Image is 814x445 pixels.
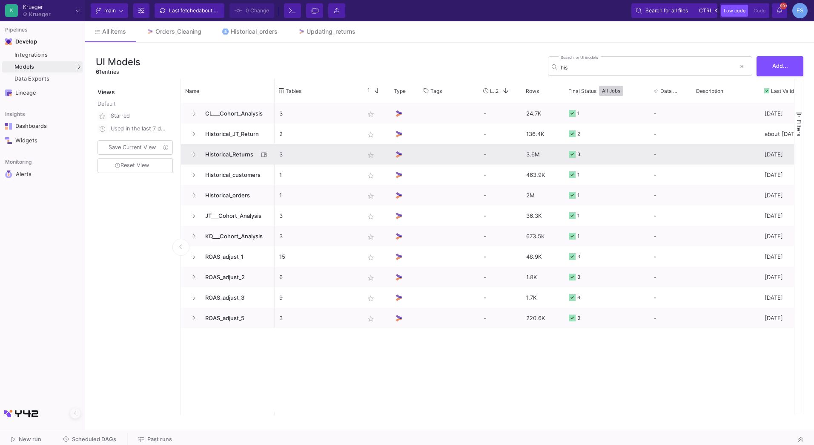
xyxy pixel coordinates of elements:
[394,88,406,94] span: Type
[724,8,745,14] span: Low code
[2,134,83,147] a: Navigation iconWidgets
[577,165,579,185] div: 1
[654,206,687,225] div: -
[231,28,278,35] div: Historical_orders
[522,124,564,144] div: 136.4K
[760,267,811,287] div: [DATE]
[760,144,811,165] div: [DATE]
[279,104,355,124] p: 3
[104,4,116,17] span: main
[394,191,403,200] img: UI Model
[760,205,811,226] div: [DATE]
[522,287,564,308] div: 1.7K
[96,110,175,122] button: Starred
[522,205,564,226] div: 36.3K
[760,246,811,267] div: [DATE]
[394,232,403,241] img: UI Model
[790,3,808,18] button: ES
[200,308,270,328] span: ROAS_adjust_5
[5,90,12,96] img: Navigation icon
[14,52,80,58] div: Integrations
[522,103,564,124] div: 24.7K
[298,28,305,35] img: Tab icon
[155,28,201,35] div: Orders_Cleaning
[222,28,229,35] img: Tab icon
[286,88,301,94] span: Tables
[364,87,370,95] span: 1
[366,273,376,283] mat-icon: star_border
[654,288,687,307] div: -
[394,130,403,139] img: UI Model
[279,247,355,267] p: 15
[796,120,803,136] span: Filters
[577,267,580,287] div: 3
[200,206,270,226] span: JT___Cohort_Analysis
[200,165,270,185] span: Historical_customers
[479,226,522,246] div: -
[479,185,522,205] div: -
[366,293,376,303] mat-icon: star_border
[279,206,355,226] p: 3
[577,144,580,165] div: 3
[15,38,28,45] div: Develop
[568,81,637,101] div: Final Status
[2,35,83,49] mat-expansion-panel-header: Navigation iconDevelop
[654,104,687,123] div: -
[721,5,748,17] button: Low code
[760,308,811,328] div: [DATE]
[279,288,355,308] p: 9
[109,144,156,150] span: Save Current View
[16,170,71,178] div: Alerts
[111,122,168,135] div: Used in the last 7 days
[714,6,718,16] span: k
[394,314,403,323] img: UI Model
[2,86,83,100] a: Navigation iconLineage
[2,49,83,61] a: Integrations
[654,144,687,164] div: -
[147,436,172,442] span: Past runs
[200,144,258,165] span: Historical_Returns
[96,122,175,135] button: Used in the last 7 days
[29,12,51,17] div: Krueger
[696,88,723,94] span: Description
[2,119,83,133] a: Navigation iconDashboards
[96,79,176,96] div: Views
[91,3,128,18] button: main
[522,226,564,246] div: 673.5K
[15,137,71,144] div: Widgets
[394,109,403,118] img: UI Model
[479,205,522,226] div: -
[577,226,579,246] div: 1
[200,288,270,308] span: ROAS_adjust_3
[760,287,811,308] div: [DATE]
[15,90,71,96] div: Lineage
[366,170,376,181] mat-icon: star_border
[366,252,376,263] mat-icon: star_border
[23,4,51,10] div: Krueger
[780,3,787,9] span: 99+
[155,3,224,18] button: Last fetchedabout 3 hours ago
[14,64,34,70] span: Models
[522,185,564,205] div: 2M
[771,88,799,94] span: Last Valid Job
[599,86,623,96] button: All Jobs
[654,308,687,328] div: -
[5,38,12,45] img: Navigation icon
[14,75,80,82] div: Data Exports
[366,314,376,324] mat-icon: star_border
[496,88,499,94] span: 2
[5,4,18,17] div: K
[200,247,270,267] span: ROAS_adjust_1
[757,56,803,76] button: Add...
[366,232,376,242] mat-icon: star_border
[19,436,41,442] span: New run
[2,73,83,84] a: Data Exports
[760,185,811,205] div: [DATE]
[522,246,564,267] div: 48.9K
[654,226,687,246] div: -
[577,124,580,144] div: 2
[479,287,522,308] div: -
[200,104,270,124] span: CL___Cohort_Analysis
[631,3,717,18] button: Search for all filesctrlk
[751,5,768,17] button: Code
